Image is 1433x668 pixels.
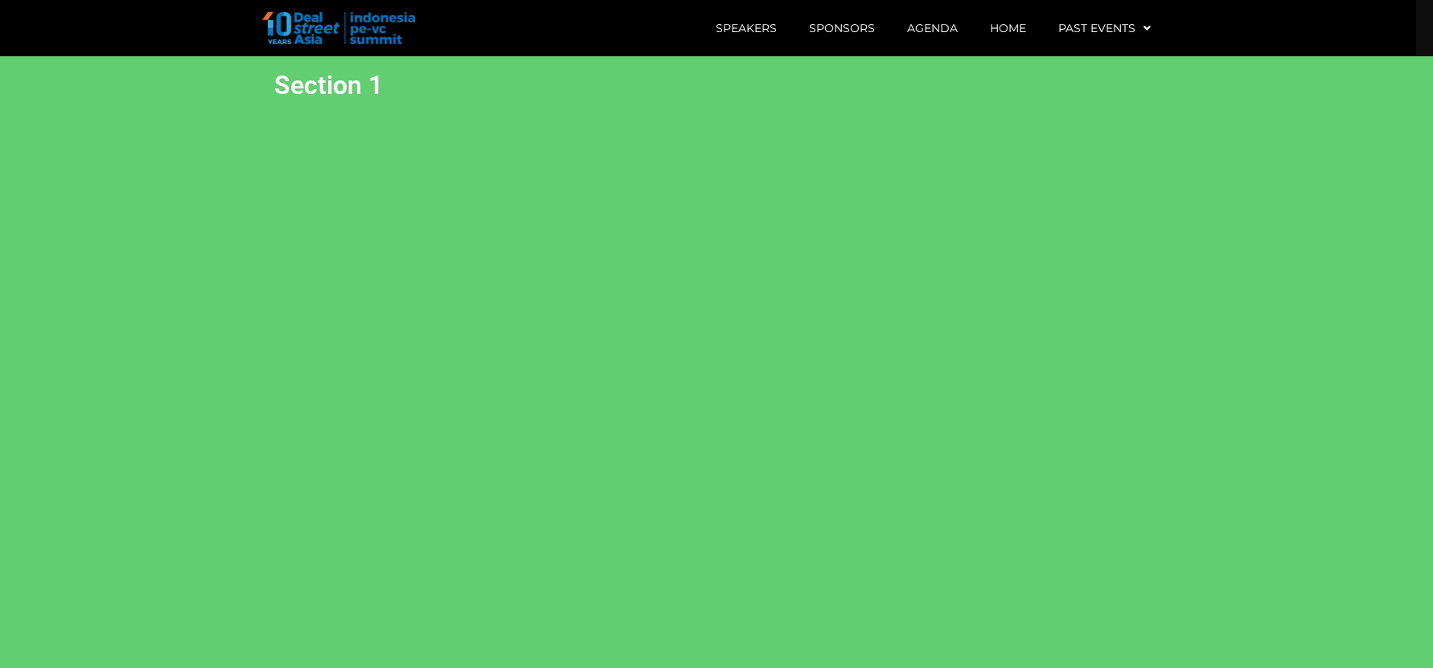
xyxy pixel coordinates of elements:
a: Sponsors [793,10,891,47]
h2: Section 1 [274,72,708,98]
a: Home [974,10,1042,47]
a: Speakers [700,10,793,47]
a: Agenda [891,10,974,47]
a: Past Events [1042,10,1167,47]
